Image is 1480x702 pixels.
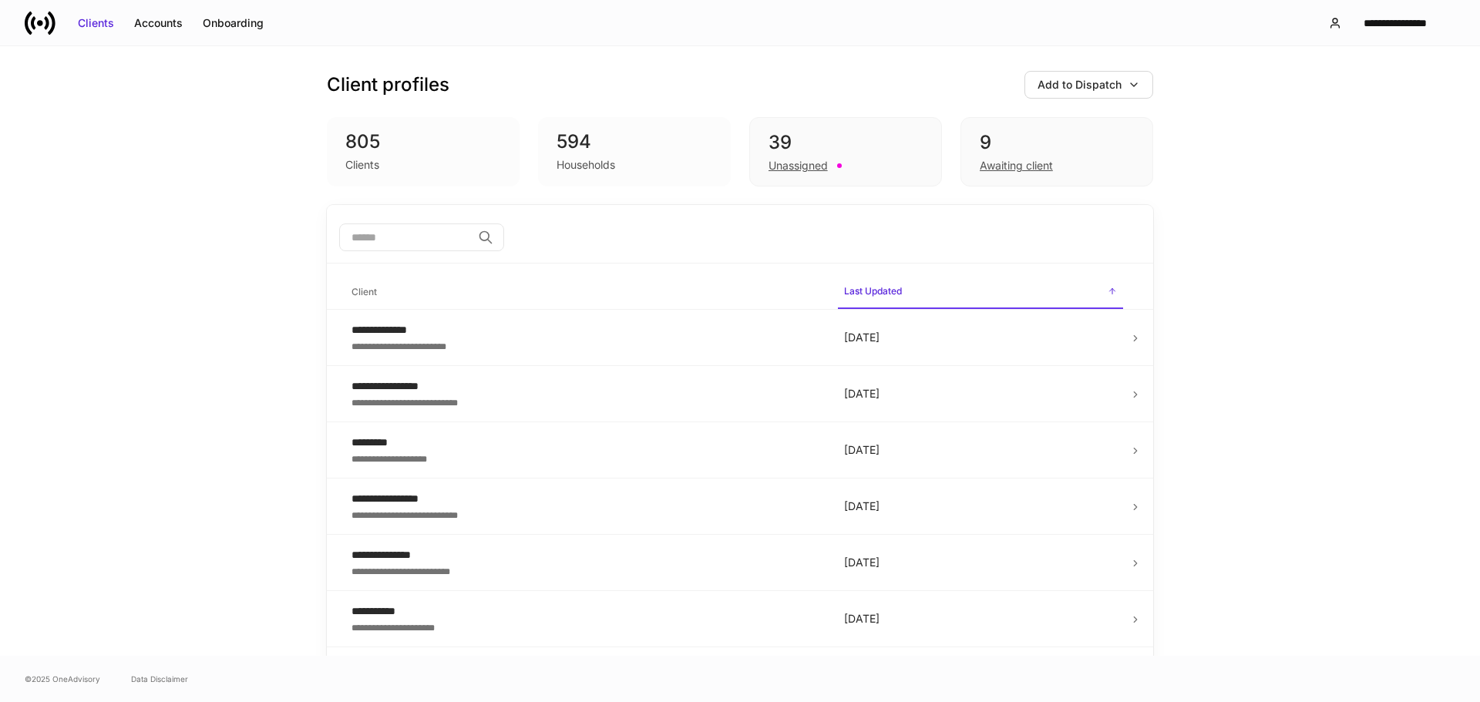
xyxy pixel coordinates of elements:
div: 39Unassigned [749,117,942,186]
span: Last Updated [838,276,1123,309]
p: [DATE] [844,499,1117,514]
div: 9 [980,130,1134,155]
div: 805 [345,129,501,154]
div: Awaiting client [980,158,1053,173]
div: Clients [78,15,114,31]
button: Accounts [124,11,193,35]
div: Clients [345,157,379,173]
div: Unassigned [769,158,828,173]
p: [DATE] [844,611,1117,626]
p: [DATE] [844,386,1117,401]
button: Onboarding [193,11,274,35]
div: Add to Dispatch [1038,77,1122,92]
div: 594 [557,129,712,154]
button: Clients [68,11,124,35]
div: Accounts [134,15,183,31]
div: Households [557,157,615,173]
div: Onboarding [203,15,264,31]
h3: Client profiles [327,72,449,97]
div: 9Awaiting client [960,117,1153,186]
p: [DATE] [844,442,1117,458]
span: Client [345,277,826,308]
a: Data Disclaimer [131,673,188,685]
h6: Last Updated [844,284,902,298]
span: © 2025 OneAdvisory [25,673,100,685]
div: 39 [769,130,923,155]
p: [DATE] [844,555,1117,570]
p: [DATE] [844,330,1117,345]
h6: Client [351,284,377,299]
button: Add to Dispatch [1024,71,1153,99]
